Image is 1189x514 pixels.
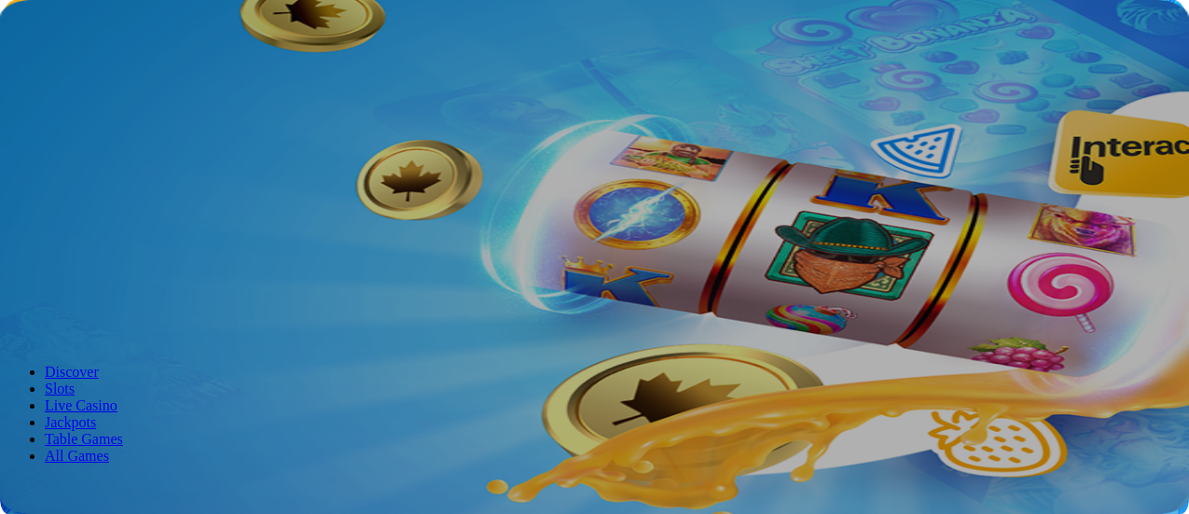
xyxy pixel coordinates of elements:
a: Jackpots [45,414,96,430]
a: Live Casino [45,397,118,413]
header: Lobby [7,332,1182,499]
nav: Lobby [7,332,1182,465]
a: Discover [45,364,99,380]
span: All Games [45,448,109,464]
a: Slots [45,381,75,396]
a: Table Games [45,431,123,447]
